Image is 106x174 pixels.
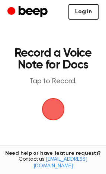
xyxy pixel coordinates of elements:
a: Beep [7,5,49,19]
p: Tap to Record. [13,77,93,86]
a: [EMAIL_ADDRESS][DOMAIN_NAME] [33,157,87,169]
img: Beep Logo [42,98,64,120]
h1: Record a Voice Note for Docs [13,47,93,71]
span: Contact us [4,157,102,170]
a: Log in [68,4,99,20]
